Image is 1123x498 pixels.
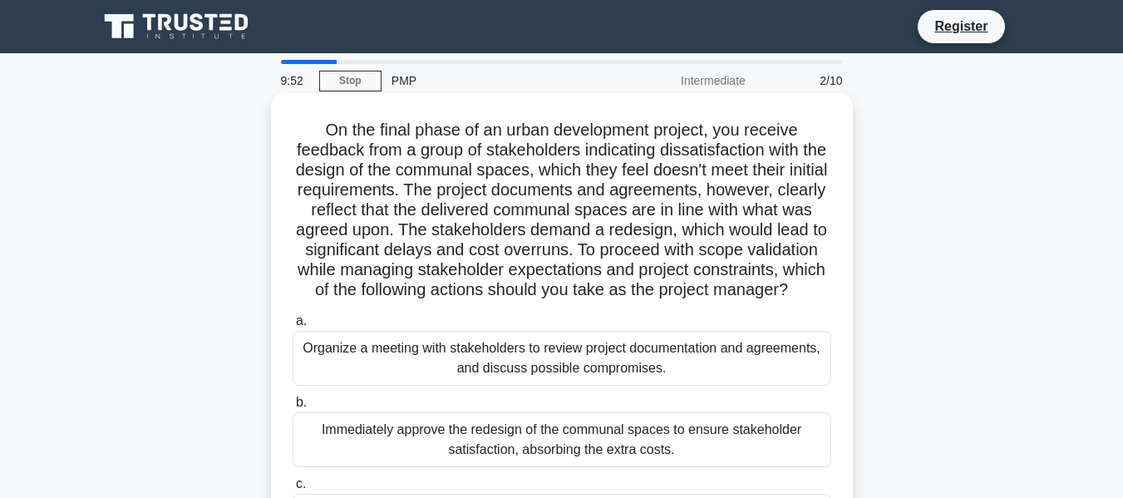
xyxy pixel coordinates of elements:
[296,313,307,328] span: a.
[319,71,382,91] a: Stop
[271,64,319,97] div: 9:52
[610,64,756,97] div: Intermediate
[296,476,306,491] span: c.
[293,331,831,386] div: Organize a meeting with stakeholders to review project documentation and agreements, and discuss ...
[293,412,831,467] div: Immediately approve the redesign of the communal spaces to ensure stakeholder satisfaction, absor...
[756,64,853,97] div: 2/10
[291,120,833,301] h5: On the final phase of an urban development project, you receive feedback from a group of stakehol...
[924,16,997,37] a: Register
[382,64,610,97] div: PMP
[296,395,307,409] span: b.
